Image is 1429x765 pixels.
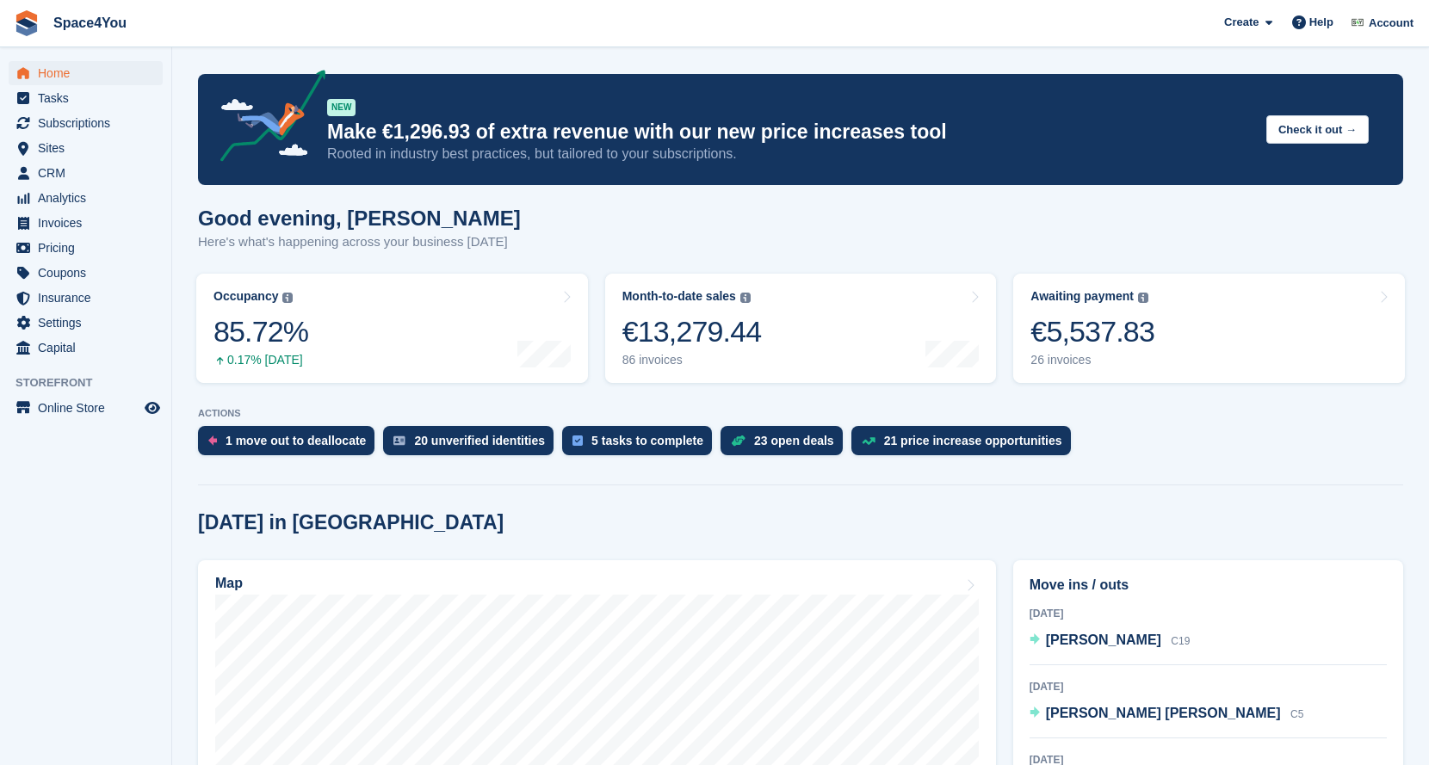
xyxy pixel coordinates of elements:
[327,120,1253,145] p: Make €1,296.93 of extra revenue with our new price increases tool
[38,136,141,160] span: Sites
[1030,703,1304,725] a: [PERSON_NAME] [PERSON_NAME] C5
[1030,575,1387,595] h2: Move ins / outs
[198,232,521,252] p: Here's what's happening across your business [DATE]
[38,286,141,310] span: Insurance
[572,435,583,446] img: task-75834270c22a3079a89374b754ae025e5fb1db73e45f91037f5363f120a921f8.svg
[9,311,163,335] a: menu
[198,408,1403,419] p: ACTIONS
[393,435,405,446] img: verify_identity-adf6edd0f0f0b5bbfe63781bf79b02c33cf7c696d77639b501bdc392416b5a36.svg
[1030,289,1134,304] div: Awaiting payment
[622,289,736,304] div: Month-to-date sales
[226,434,366,447] div: 1 move out to deallocate
[208,435,217,446] img: move_outs_to_deallocate_icon-f764333ba52eb49d3ac5e1228854f67142a1ed5810a6f6cc68b1a99e826820c5.svg
[38,186,141,210] span: Analytics
[1030,606,1387,621] div: [DATE]
[1046,706,1281,720] span: [PERSON_NAME] [PERSON_NAME]
[15,374,171,392] span: Storefront
[38,336,141,360] span: Capital
[9,211,163,235] a: menu
[1138,293,1148,303] img: icon-info-grey-7440780725fd019a000dd9b08b2336e03edf1995a4989e88bcd33f0948082b44.svg
[9,86,163,110] a: menu
[622,353,762,367] div: 86 invoices
[198,207,521,230] h1: Good evening, [PERSON_NAME]
[383,426,562,464] a: 20 unverified identities
[38,396,141,420] span: Online Store
[9,336,163,360] a: menu
[9,111,163,135] a: menu
[38,236,141,260] span: Pricing
[414,434,545,447] div: 20 unverified identities
[213,314,308,349] div: 85.72%
[38,161,141,185] span: CRM
[46,9,133,37] a: Space4You
[1030,314,1154,349] div: €5,537.83
[851,426,1079,464] a: 21 price increase opportunities
[198,426,383,464] a: 1 move out to deallocate
[213,353,308,367] div: 0.17% [DATE]
[1309,14,1333,31] span: Help
[1030,679,1387,694] div: [DATE]
[9,286,163,310] a: menu
[591,434,703,447] div: 5 tasks to complete
[9,261,163,285] a: menu
[38,86,141,110] span: Tasks
[1030,353,1154,367] div: 26 invoices
[1013,274,1405,383] a: Awaiting payment €5,537.83 26 invoices
[1290,708,1303,720] span: C5
[215,576,243,591] h2: Map
[9,161,163,185] a: menu
[754,434,834,447] div: 23 open deals
[38,61,141,85] span: Home
[9,236,163,260] a: menu
[14,10,40,36] img: stora-icon-8386f47178a22dfd0bd8f6a31ec36ba5ce8667c1dd55bd0f319d3a0aa187defe.svg
[605,274,997,383] a: Month-to-date sales €13,279.44 86 invoices
[740,293,751,303] img: icon-info-grey-7440780725fd019a000dd9b08b2336e03edf1995a4989e88bcd33f0948082b44.svg
[1349,14,1366,31] img: Finn-Kristof Kausch
[38,111,141,135] span: Subscriptions
[721,426,851,464] a: 23 open deals
[9,61,163,85] a: menu
[1224,14,1259,31] span: Create
[38,311,141,335] span: Settings
[196,274,588,383] a: Occupancy 85.72% 0.17% [DATE]
[9,136,163,160] a: menu
[731,435,745,447] img: deal-1b604bf984904fb50ccaf53a9ad4b4a5d6e5aea283cecdc64d6e3604feb123c2.svg
[1046,632,1161,647] span: [PERSON_NAME]
[562,426,721,464] a: 5 tasks to complete
[142,398,163,418] a: Preview store
[1030,630,1191,652] a: [PERSON_NAME] C19
[622,314,762,349] div: €13,279.44
[884,434,1062,447] div: 21 price increase opportunities
[327,99,356,116] div: NEW
[198,511,504,534] h2: [DATE] in [GEOGRAPHIC_DATA]
[213,289,278,304] div: Occupancy
[282,293,293,303] img: icon-info-grey-7440780725fd019a000dd9b08b2336e03edf1995a4989e88bcd33f0948082b44.svg
[1266,115,1369,144] button: Check it out →
[1369,15,1414,32] span: Account
[9,396,163,420] a: menu
[38,211,141,235] span: Invoices
[327,145,1253,163] p: Rooted in industry best practices, but tailored to your subscriptions.
[206,70,326,168] img: price-adjustments-announcement-icon-8257ccfd72463d97f412b2fc003d46551f7dbcb40ab6d574587a9cd5c0d94...
[9,186,163,210] a: menu
[1171,635,1190,647] span: C19
[38,261,141,285] span: Coupons
[862,437,875,445] img: price_increase_opportunities-93ffe204e8149a01c8c9dc8f82e8f89637d9d84a8eef4429ea346261dce0b2c0.svg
